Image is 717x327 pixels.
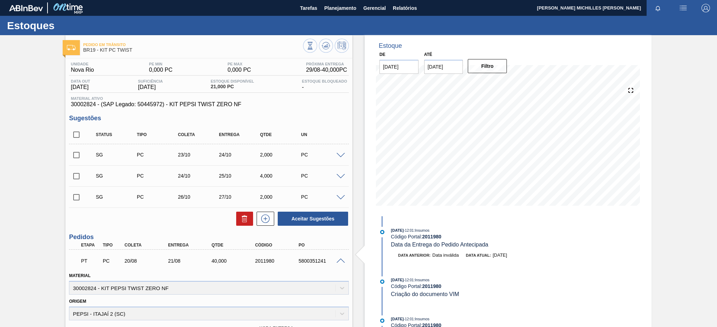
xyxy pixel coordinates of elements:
button: Programar Estoque [335,39,349,53]
span: Data anterior: [398,253,430,257]
div: 40,000 [210,258,259,264]
div: Status [94,132,140,137]
div: PC [299,152,345,158]
label: Até [424,52,432,57]
h3: Pedidos [69,233,349,241]
span: Data out [71,79,90,83]
button: Visão Geral dos Estoques [303,39,317,53]
div: Tipo [101,243,124,248]
span: [DATE] [391,278,404,282]
span: Unidade [71,62,94,66]
div: Tipo [135,132,181,137]
span: : Insumos [414,317,429,321]
label: Origem [69,299,86,304]
span: - 12:01 [404,317,414,321]
img: Logout [702,4,710,12]
span: PE MAX [227,62,251,66]
div: 24/10/2025 [217,152,263,158]
div: 21/08/2025 [166,258,215,264]
div: Qtde [258,132,304,137]
div: Sugestão Criada [94,152,140,158]
div: Excluir Sugestões [233,212,253,226]
img: userActions [679,4,687,12]
span: 21,000 PC [210,84,254,89]
span: 29/08 - 40,000 PC [306,67,347,73]
div: 26/10/2025 [176,194,222,200]
label: De [379,52,385,57]
div: Etapa [79,243,102,248]
span: [DATE] [493,252,507,258]
div: 27/10/2025 [217,194,263,200]
span: : Insumos [414,228,429,232]
div: Qtde [210,243,259,248]
div: 2,000 [258,194,304,200]
button: Atualizar Gráfico [319,39,333,53]
span: Data inválida [432,252,459,258]
span: [DATE] [138,84,163,90]
div: UN [299,132,345,137]
span: Gerencial [363,4,386,12]
span: Data da Entrega do Pedido Antecipada [391,242,489,248]
img: atual [380,230,384,234]
span: Pedido em Trânsito [83,43,303,47]
span: Estoque Bloqueado [302,79,347,83]
img: TNhmsLtSVTkK8tSr43FrP2fwEKptu5GPRR3wAAAABJRU5ErkJggg== [9,5,43,11]
span: [DATE] [391,317,404,321]
span: : Insumos [414,278,429,282]
span: [DATE] [71,84,90,90]
input: dd/mm/yyyy [379,60,419,74]
div: Pedido de Compra [135,152,181,158]
span: 0,000 PC [227,67,251,73]
span: Criação do documento VIM [391,291,459,297]
span: Tarefas [300,4,317,12]
span: - 12:01 [404,278,414,282]
div: Estoque [379,42,402,50]
div: - [300,79,349,90]
div: 2011980 [253,258,302,264]
div: Sugestão Criada [94,194,140,200]
div: Pedido de Compra [101,258,124,264]
div: 23/10/2025 [176,152,222,158]
span: Estoque Disponível [210,79,254,83]
div: Nova sugestão [253,212,274,226]
div: 25/10/2025 [217,173,263,179]
span: Nova Rio [71,67,94,73]
img: atual [380,319,384,323]
span: BR19 - KIT PC TWIST [83,47,303,53]
strong: 2011980 [422,234,441,239]
div: Pedido em Trânsito [79,253,102,269]
div: 4,000 [258,173,304,179]
div: Código Portal: [391,283,558,289]
div: 2,000 [258,152,304,158]
div: 5800351241 [297,258,346,264]
div: Código Portal: [391,234,558,239]
label: Material [69,273,90,278]
div: 24/10/2025 [176,173,222,179]
div: Aceitar Sugestões [274,211,349,226]
span: Data atual: [466,253,491,257]
span: Material ativo [71,96,347,101]
span: Suficiência [138,79,163,83]
div: Código [253,243,302,248]
button: Aceitar Sugestões [278,212,348,226]
span: [DATE] [391,228,404,232]
strong: 2011980 [422,283,441,289]
span: Próxima Entrega [306,62,347,66]
div: 20/08/2025 [123,258,172,264]
h3: Sugestões [69,115,349,122]
div: Sugestão Criada [94,173,140,179]
span: 0,000 PC [149,67,172,73]
div: Coleta [123,243,172,248]
span: 30002824 - (SAP Legado: 50445972) - KIT PEPSI TWIST ZERO NF [71,101,347,108]
button: Notificações [647,3,669,13]
div: Entrega [166,243,215,248]
div: PO [297,243,346,248]
span: - 12:01 [404,229,414,232]
div: Coleta [176,132,222,137]
span: Relatórios [393,4,417,12]
button: Filtro [468,59,507,73]
img: Ícone [67,45,76,50]
div: Pedido de Compra [135,173,181,179]
div: Pedido de Compra [135,194,181,200]
img: atual [380,280,384,284]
